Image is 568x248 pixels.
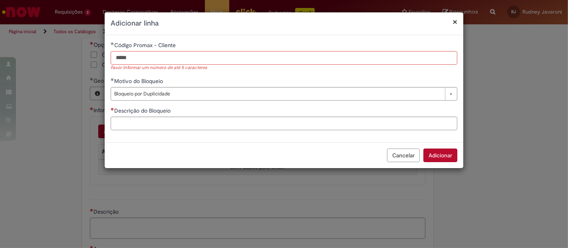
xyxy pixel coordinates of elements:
[114,77,165,85] span: Motivo do Bloqueio
[423,149,457,162] button: Adicionar
[111,78,114,81] span: Obrigatório Preenchido
[111,42,114,45] span: Obrigatório Preenchido
[111,107,114,111] span: Necessários
[387,149,420,162] button: Cancelar
[111,51,457,65] input: Código Promax - Cliente
[111,18,457,29] h2: Adicionar linha
[111,65,457,71] div: Favor Informar um número de até 5 caracteres
[114,107,172,114] span: Descrição do Bloqueio
[453,18,457,26] button: Fechar modal
[114,87,441,100] span: Bloqueio por Duplicidade
[111,117,457,130] input: Descrição do Bloqueio
[114,42,177,49] span: Código Promax - Cliente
